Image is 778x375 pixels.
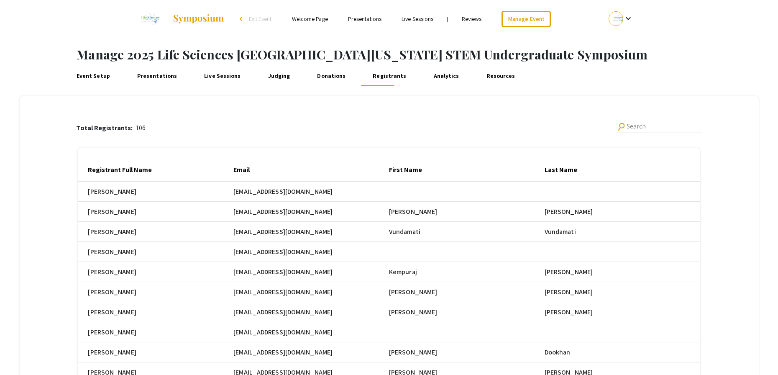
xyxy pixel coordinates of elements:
[545,227,576,237] span: Vundamati
[389,287,437,297] span: [PERSON_NAME]
[233,262,389,282] mat-cell: [EMAIL_ADDRESS][DOMAIN_NAME]
[389,227,420,237] span: Vundamati
[389,207,437,217] span: [PERSON_NAME]
[249,15,272,23] span: Exit Event
[462,15,482,23] a: Reviews
[315,66,348,86] a: Donations
[616,121,627,132] mat-icon: Search
[233,165,250,175] div: Email
[623,13,633,23] mat-icon: Expand account dropdown
[233,165,257,175] div: Email
[136,8,225,29] a: 2025 Life Sciences South Florida STEM Undergraduate Symposium
[202,66,243,86] a: Live Sessions
[78,282,233,302] mat-cell: [PERSON_NAME]
[78,262,233,282] mat-cell: [PERSON_NAME]
[545,287,593,297] span: [PERSON_NAME]
[74,66,112,86] a: Event Setup
[6,337,36,369] iframe: Chat
[484,66,517,86] a: Resources
[76,123,136,133] p: Total Registrants:
[78,242,233,262] mat-cell: [PERSON_NAME]
[78,182,233,202] mat-cell: [PERSON_NAME]
[545,267,593,277] span: [PERSON_NAME]
[432,66,461,86] a: Analytics
[389,347,437,357] span: [PERSON_NAME]
[76,123,146,133] div: 106
[172,14,225,24] img: Symposium by ForagerOne
[233,302,389,322] mat-cell: [EMAIL_ADDRESS][DOMAIN_NAME]
[402,15,433,23] a: Live Sessions
[545,165,585,175] div: Last Name
[545,347,571,357] span: Dookhan
[88,165,159,175] div: Registrant Full Name
[78,222,233,242] mat-cell: [PERSON_NAME]
[233,202,389,222] mat-cell: [EMAIL_ADDRESS][DOMAIN_NAME]
[233,182,389,202] mat-cell: [EMAIL_ADDRESS][DOMAIN_NAME]
[389,307,437,317] span: [PERSON_NAME]
[348,15,381,23] a: Presentations
[77,47,778,62] h1: Manage 2025 Life Sciences [GEOGRAPHIC_DATA][US_STATE] STEM Undergraduate Symposium
[389,165,422,175] div: First Name
[136,8,164,29] img: 2025 Life Sciences South Florida STEM Undergraduate Symposium
[233,282,389,302] mat-cell: [EMAIL_ADDRESS][DOMAIN_NAME]
[240,16,245,21] div: arrow_back_ios
[600,9,642,28] button: Expand account dropdown
[78,342,233,362] mat-cell: [PERSON_NAME]
[233,342,389,362] mat-cell: [EMAIL_ADDRESS][DOMAIN_NAME]
[292,15,328,23] a: Welcome Page
[233,322,389,342] mat-cell: [EMAIL_ADDRESS][DOMAIN_NAME]
[88,165,152,175] div: Registrant Full Name
[266,66,292,86] a: Judging
[545,165,577,175] div: Last Name
[545,307,593,317] span: [PERSON_NAME]
[78,322,233,342] mat-cell: [PERSON_NAME]
[135,66,179,86] a: Presentations
[233,242,389,262] mat-cell: [EMAIL_ADDRESS][DOMAIN_NAME]
[545,207,593,217] span: [PERSON_NAME]
[443,15,451,23] li: |
[78,202,233,222] mat-cell: [PERSON_NAME]
[502,11,551,27] a: Manage Event
[389,165,430,175] div: First Name
[233,222,389,242] mat-cell: [EMAIL_ADDRESS][DOMAIN_NAME]
[371,66,408,86] a: Registrants
[389,267,417,277] span: Kempuraj
[78,302,233,322] mat-cell: [PERSON_NAME]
